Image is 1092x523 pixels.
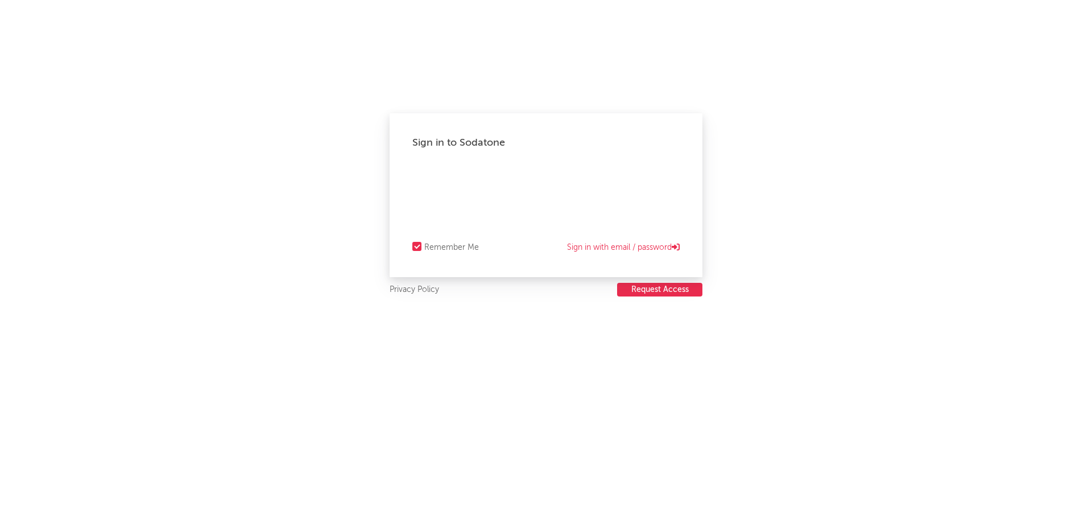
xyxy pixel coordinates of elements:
[567,241,680,254] a: Sign in with email / password
[390,283,439,297] a: Privacy Policy
[617,283,702,296] button: Request Access
[412,136,680,150] div: Sign in to Sodatone
[424,241,479,254] div: Remember Me
[617,283,702,297] a: Request Access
